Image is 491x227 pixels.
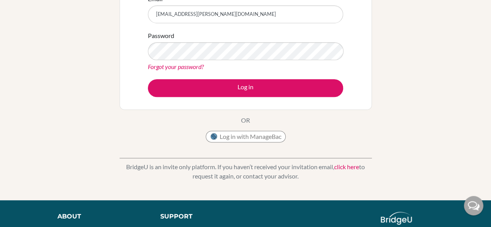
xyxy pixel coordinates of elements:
span: Help [17,5,33,12]
button: Log in with ManageBac [206,131,286,142]
div: About [57,212,143,221]
a: click here [334,163,359,170]
button: Log in [148,79,343,97]
p: OR [241,116,250,125]
div: Support [160,212,238,221]
p: BridgeU is an invite only platform. If you haven’t received your invitation email, to request it ... [120,162,372,181]
label: Password [148,31,174,40]
a: Forgot your password? [148,63,204,70]
img: logo_white@2x-f4f0deed5e89b7ecb1c2cc34c3e3d731f90f0f143d5ea2071677605dd97b5244.png [381,212,412,225]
